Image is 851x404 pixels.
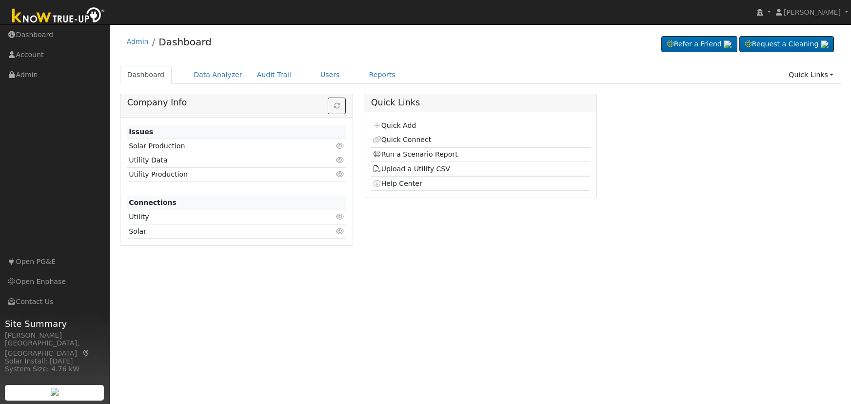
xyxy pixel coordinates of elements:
a: Quick Add [373,121,416,129]
h5: Company Info [127,98,346,108]
span: [PERSON_NAME] [784,8,841,16]
a: Admin [127,38,149,45]
span: Site Summary [5,317,104,330]
a: Request a Cleaning [739,36,834,53]
a: Users [313,66,347,84]
a: Run a Scenario Report [373,150,458,158]
td: Utility Data [127,153,311,167]
a: Refer a Friend [661,36,737,53]
strong: Connections [129,199,177,206]
a: Reports [362,66,403,84]
img: retrieve [51,388,59,396]
a: Audit Trail [250,66,298,84]
a: Upload a Utility CSV [373,165,450,173]
a: Map [82,349,91,357]
a: Help Center [373,180,422,187]
td: Solar [127,224,311,239]
a: Quick Connect [373,136,431,143]
div: [PERSON_NAME] [5,330,104,341]
a: Quick Links [781,66,841,84]
img: retrieve [821,40,829,48]
i: Click to view [336,171,344,178]
a: Data Analyzer [186,66,250,84]
i: Click to view [336,228,344,235]
div: System Size: 4.76 kW [5,364,104,374]
td: Utility Production [127,167,311,182]
i: Click to view [336,142,344,149]
a: Dashboard [120,66,172,84]
img: Know True-Up [7,5,110,27]
div: [GEOGRAPHIC_DATA], [GEOGRAPHIC_DATA] [5,338,104,359]
div: Solar Install: [DATE] [5,356,104,366]
img: retrieve [724,40,732,48]
td: Solar Production [127,139,311,153]
i: Click to view [336,157,344,163]
strong: Issues [129,128,153,136]
h5: Quick Links [371,98,590,108]
td: Utility [127,210,311,224]
i: Click to view [336,213,344,220]
a: Dashboard [158,36,212,48]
